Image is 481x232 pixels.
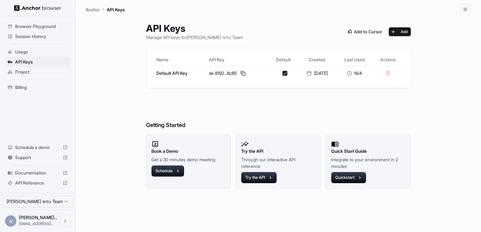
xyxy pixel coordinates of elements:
th: Actions [373,53,403,66]
button: Open menu [59,215,71,227]
th: Created [298,53,336,66]
div: Documentation [5,168,70,178]
button: Add [389,27,411,36]
span: Billing [15,84,68,91]
div: Support [5,152,70,163]
th: Name [154,53,207,66]
p: Get a 30 minutes demo meeting [151,156,226,163]
span: Schedule a demo [15,144,60,151]
td: Default API Key [154,66,207,80]
button: Schedule [151,165,184,177]
th: API Key [207,53,269,66]
span: Browser Playground [15,23,68,30]
button: Quickstart [331,172,366,183]
img: Anchor Logo [14,5,61,11]
span: Session History [15,33,68,40]
p: Through our interactive API reference [241,156,315,169]
h2: Book a Demo [151,148,226,155]
h6: Getting Started [146,96,411,130]
span: Project [15,69,68,75]
div: Billing [5,82,70,92]
span: API Keys [15,59,68,65]
th: Default [269,53,298,66]
div: API Keys [5,57,70,67]
p: Anchor [86,6,100,13]
h2: Quick Start Guide [331,148,405,155]
button: Try the API [241,172,277,183]
span: אריאל נחום בן נפשי [19,215,57,220]
span: Support [15,154,60,161]
div: Project [5,67,70,77]
p: Manage API keys for [PERSON_NAME] נפשי Team [146,34,243,41]
span: nahi5566@gmail.com [19,221,54,226]
span: Usage [15,49,68,55]
div: [DATE] [301,70,334,76]
nav: breadcrumb [86,6,125,13]
p: Integrate to your environment in 2 minutes [331,156,405,169]
th: Last Used [336,53,373,66]
div: N/A [339,70,371,76]
div: Usage [5,47,70,57]
div: Session History [5,31,70,41]
div: sk-8192...6c85 [209,69,266,77]
h2: Try the API [241,148,315,155]
div: Browser Playground [5,21,70,31]
div: Schedule a demo [5,142,70,152]
div: API Reference [5,178,70,188]
img: Add anchorbrowser MCP server to Cursor [345,27,385,36]
h1: API Keys [146,23,243,34]
button: Copy API key [239,69,247,77]
span: API Reference [15,180,60,186]
div: א [5,215,16,227]
p: API Keys [107,6,125,13]
span: Documentation [15,170,60,176]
